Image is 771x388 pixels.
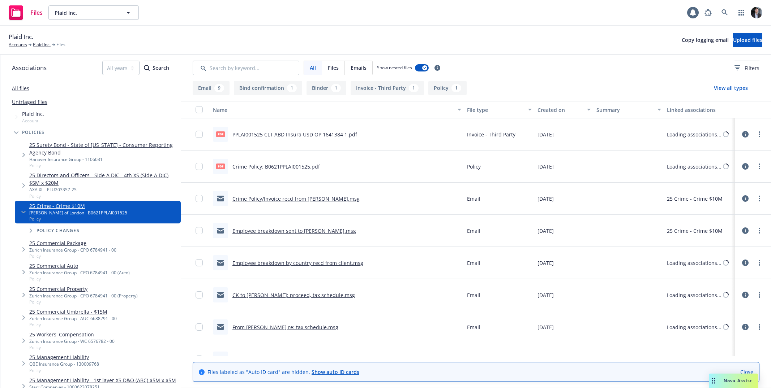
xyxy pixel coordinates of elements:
button: Bind confirmation [234,81,302,95]
span: Email [467,356,480,363]
input: Search by keyword... [193,61,299,75]
span: Filters [734,64,759,72]
span: [DATE] [537,227,554,235]
a: Employee breakdown by country recd from client.msg [232,260,363,266]
input: Toggle Row Selected [196,323,203,331]
div: Search [144,61,169,75]
a: 25 Commercial Property [29,285,138,293]
a: 25 Directors and Officers - Side A DIC - 4th XS (Side A DIC) $5M x $20M [29,171,178,187]
svg: Search [144,65,150,71]
button: SearchSearch [144,61,169,75]
div: Loading associations... [667,131,721,138]
button: Policy [428,81,467,95]
a: CK to [PERSON_NAME]: proceed, tax schedule.msg [232,292,355,298]
div: Loading associations... [667,163,721,170]
div: 1 [287,84,297,92]
button: Filters [734,61,759,75]
a: 25 Surety Bond - State of [US_STATE] - Consumer Reporting Agency Bond [29,141,178,156]
input: Toggle Row Selected [196,131,203,138]
button: View all types [702,81,759,95]
button: Created on [535,101,594,118]
button: File type [464,101,535,118]
a: 25 Commercial Umbrella - $15M [29,308,117,315]
span: Plaid Inc. [55,9,117,17]
button: Invoice - Third Party [351,81,424,95]
span: Files [56,42,65,48]
span: Policy [29,193,178,199]
input: Toggle Row Selected [196,259,203,266]
a: more [755,258,764,267]
span: Account [22,118,44,124]
div: QBE Insurance Group - 130009768 [29,361,99,367]
span: Policy [29,162,178,169]
span: Files [328,64,339,71]
div: Zurich Insurance Group - CPO 6784941 - 00 (Auto) [29,270,130,276]
a: Requested info sent to [PERSON_NAME].msg [232,356,341,363]
div: Linked associations [667,106,732,114]
a: Plaid Inc. [33,42,51,48]
span: [DATE] [537,163,554,170]
a: Untriaged files [12,98,47,106]
button: Name [210,101,464,118]
div: 25 Crime - Crime $10M [667,227,723,235]
div: Zurich Insurance Group - WC 6576782 - 00 [29,338,115,344]
span: Email [467,195,480,202]
a: 25 Management Liability [29,353,99,361]
span: Email [467,227,480,235]
span: Policy [29,253,116,259]
a: Switch app [734,5,749,20]
div: Drag to move [709,374,718,388]
div: 9 [214,84,224,92]
div: Created on [537,106,583,114]
a: more [755,226,764,235]
input: Toggle Row Selected [196,356,203,363]
span: Nova Assist [724,378,752,384]
input: Select all [196,106,203,113]
a: Crime Policy/Invoice recd from [PERSON_NAME].msg [232,195,360,202]
span: Associations [12,63,47,73]
div: Loading associations... [667,291,721,299]
a: more [755,323,764,331]
a: Close [740,368,753,376]
a: more [755,291,764,299]
a: 25 Commercial Auto [29,262,130,270]
div: [PERSON_NAME] of London - B0621PPLAI001525 [29,210,127,216]
span: Email [467,259,480,267]
span: [DATE] [537,291,554,299]
span: All [310,64,316,71]
a: Accounts [9,42,27,48]
button: Nova Assist [709,374,758,388]
span: Invoice - Third Party [467,131,515,138]
span: [DATE] [537,356,554,363]
a: Employee breakdown sent to [PERSON_NAME].msg [232,227,356,234]
span: Policies [22,130,45,135]
span: Plaid Inc. [9,32,33,42]
div: Loading associations... [667,356,721,363]
button: Upload files [733,33,762,47]
span: Show nested files [377,65,412,71]
a: All files [12,85,29,92]
span: [DATE] [537,195,554,202]
a: Files [6,3,46,23]
div: 1 [451,84,461,92]
div: Loading associations... [667,259,721,267]
a: more [755,130,764,139]
div: Zurich Insurance Group - AUC 6688291 - 00 [29,315,117,322]
a: 25 Workers' Compensation [29,331,115,338]
div: Hanover Insurance Group - 1106031 [29,156,178,162]
span: Policy [467,163,481,170]
span: Policy [29,299,138,305]
button: Binder [307,81,346,95]
span: Filters [745,64,759,72]
a: PPLAI001525 CLT ABD Insura USD OP 1641384 1.pdf [232,131,357,138]
button: Summary [594,101,664,118]
a: more [755,194,764,203]
span: Copy logging email [682,36,729,43]
span: Policy [29,276,130,282]
a: 25 Commercial Package [29,239,116,247]
span: Email [467,291,480,299]
span: Upload files [733,36,762,43]
div: 25 Crime - Crime $10M [667,195,723,202]
span: Email [467,323,480,331]
input: Toggle Row Selected [196,195,203,202]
